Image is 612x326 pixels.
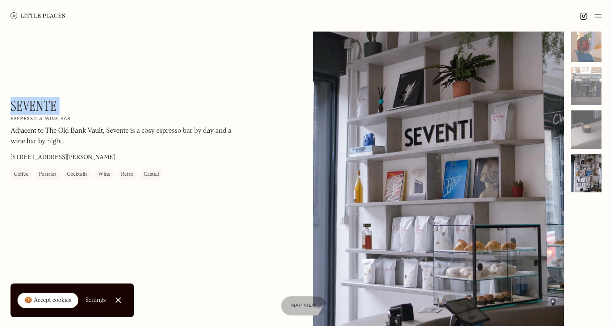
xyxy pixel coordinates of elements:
[98,170,110,179] div: Wine
[11,117,71,123] h2: Espresso & wine bar
[39,170,56,179] div: Pastries
[144,170,159,179] div: Casual
[292,303,317,308] span: Map view
[281,296,327,315] a: Map view
[85,291,106,310] a: Settings
[11,153,115,163] p: [STREET_ADDRESS][PERSON_NAME]
[25,296,71,305] div: 🍪 Accept cookies
[11,98,57,114] h1: Sevente
[121,170,133,179] div: Retro
[109,291,127,309] a: Close Cookie Popup
[14,170,28,179] div: Coffee
[67,170,88,179] div: Cocktails
[11,126,247,147] p: Adjacent to The Old Bank Vault, Sevente is a cosy espresso bar by day and a wine bar by night.
[18,293,78,308] a: 🍪 Accept cookies
[85,297,106,303] div: Settings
